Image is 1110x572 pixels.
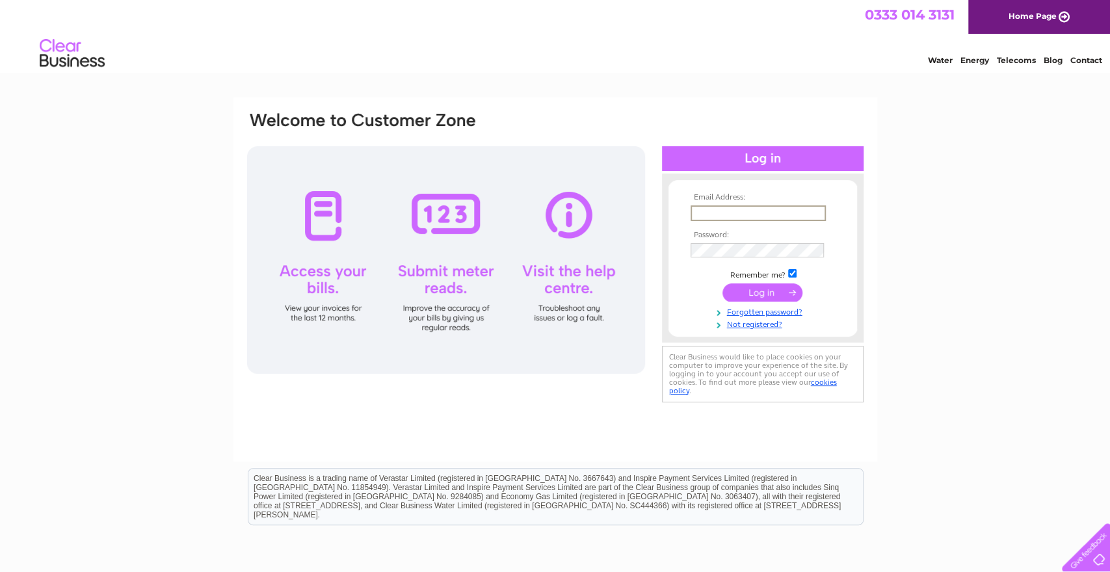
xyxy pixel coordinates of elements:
[691,317,838,330] a: Not registered?
[248,7,863,63] div: Clear Business is a trading name of Verastar Limited (registered in [GEOGRAPHIC_DATA] No. 3667643...
[691,305,838,317] a: Forgotten password?
[669,378,837,395] a: cookies policy
[960,55,989,65] a: Energy
[928,55,953,65] a: Water
[997,55,1036,65] a: Telecoms
[687,231,838,240] th: Password:
[1044,55,1063,65] a: Blog
[662,346,864,402] div: Clear Business would like to place cookies on your computer to improve your experience of the sit...
[1070,55,1102,65] a: Contact
[687,267,838,280] td: Remember me?
[722,283,802,302] input: Submit
[39,34,105,73] img: logo.png
[865,6,955,23] a: 0333 014 3131
[687,193,838,202] th: Email Address:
